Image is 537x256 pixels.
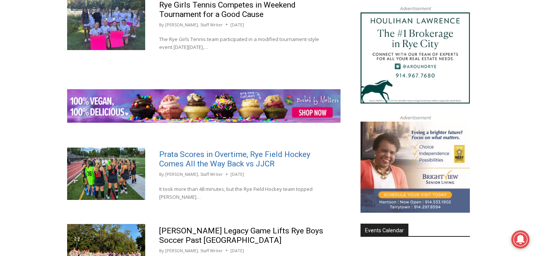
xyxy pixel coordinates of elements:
p: The Rye Girls Tennis team participated in a modified tournament-style event [DATE][DATE],… [159,35,327,51]
a: [PERSON_NAME], Staff Writer [165,171,223,177]
div: 5 [79,64,82,71]
span: Advertisement [392,5,438,12]
span: By [159,21,164,28]
a: [PERSON_NAME], Staff Writer [165,248,223,253]
a: Rye Girls Tennis Competes in Weekend Tournament for a Good Cause [159,0,296,19]
div: "I learned about the history of a place I’d honestly never considered even as a resident of [GEOG... [190,0,356,73]
time: [DATE] [230,171,244,178]
a: Intern @ [DOMAIN_NAME] [181,73,365,94]
div: unique DIY crafts [79,22,105,62]
img: Brightview Senior Living [361,122,470,213]
span: By [159,171,164,178]
span: Advertisement [392,114,438,121]
time: [DATE] [230,247,244,254]
a: [PERSON_NAME] Legacy Game Lifts Rye Boys Soccer Past [GEOGRAPHIC_DATA] [159,226,323,245]
h2: Events Calendar [361,224,408,236]
div: / [84,64,86,71]
span: By [159,247,164,254]
a: [PERSON_NAME] Read Sanctuary Fall Fest: [DATE] [0,75,109,94]
time: [DATE] [230,21,244,28]
img: Houlihan Lawrence The #1 Brokerage in Rye City [361,12,470,104]
a: [PERSON_NAME], Staff Writer [165,22,223,27]
a: Prata Scores in Overtime, Rye Field Hockey Comes All the Way Back vs JJCR [159,150,310,168]
h4: [PERSON_NAME] Read Sanctuary Fall Fest: [DATE] [6,76,97,93]
p: It took more than 48 minutes, but the Rye Field Hockey team topped [PERSON_NAME]… [159,185,327,201]
img: (PHOTO: The Rye Field Hockey team from September 16, 2025. Credit: Maureen Tsuchida.) [67,148,145,200]
div: 6 [88,64,91,71]
img: Baked by Melissa [67,89,341,123]
span: Intern @ [DOMAIN_NAME] [197,75,350,92]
